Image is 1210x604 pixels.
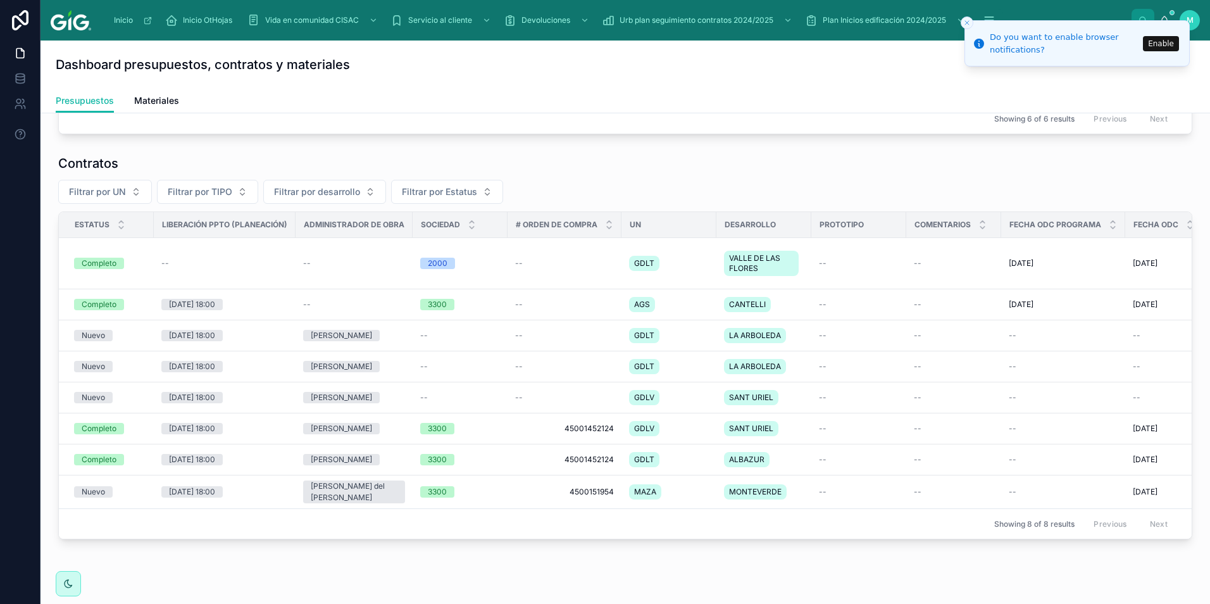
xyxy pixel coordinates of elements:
[56,56,350,73] h1: Dashboard presupuestos, contratos y materiales
[634,393,654,403] span: GDLV
[914,330,921,341] span: --
[819,258,826,268] span: --
[169,361,215,372] div: [DATE] 18:00
[157,180,258,204] button: Select Button
[1009,330,1016,341] span: --
[311,454,372,465] div: [PERSON_NAME]
[914,220,971,230] span: Comentarios
[169,486,215,498] div: [DATE] 18:00
[408,15,472,25] span: Servicio al cliente
[311,392,372,403] div: [PERSON_NAME]
[311,361,372,372] div: [PERSON_NAME]
[169,299,215,310] div: [DATE] 18:00
[1133,258,1157,268] span: [DATE]
[500,9,596,32] a: Devoluciones
[1133,330,1140,341] span: --
[82,423,116,434] div: Completo
[387,9,497,32] a: Servicio al cliente
[914,487,921,497] span: --
[303,299,311,310] span: --
[82,454,116,465] div: Completo
[990,31,1139,56] div: Do you want to enable browser notifications?
[1143,36,1179,51] button: Enable
[1009,455,1016,465] span: --
[1133,299,1157,310] span: [DATE]
[725,220,776,230] span: Desarrollo
[114,15,133,25] span: Inicio
[515,455,614,465] span: 45001452124
[428,423,447,434] div: 3300
[1133,220,1178,230] span: Fecha ODC
[304,220,404,230] span: Administrador de Obra
[1009,393,1016,403] span: --
[515,258,523,268] span: --
[263,180,386,204] button: Select Button
[515,393,523,403] span: --
[169,423,215,434] div: [DATE] 18:00
[630,220,641,230] span: UN
[914,362,921,372] span: --
[634,299,650,310] span: AGS
[1133,362,1140,372] span: --
[994,519,1075,529] span: Showing 8 of 8 results
[428,299,447,310] div: 3300
[729,253,794,274] span: VALLE DE LAS FLORES
[402,186,477,198] span: Filtrar por Estatus
[634,330,654,341] span: GDLT
[634,258,654,268] span: GDLT
[819,424,826,434] span: --
[1133,487,1157,497] span: [DATE]
[168,186,232,198] span: Filtrar por TIPO
[914,258,921,268] span: --
[169,454,215,465] div: [DATE] 18:00
[420,393,428,403] span: --
[1187,15,1194,25] span: M
[515,299,523,310] span: --
[82,299,116,310] div: Completo
[729,393,773,403] span: SANT URIEL
[598,9,799,32] a: Urb plan seguimiento contratos 2024/2025
[82,361,105,372] div: Nuevo
[75,220,109,230] span: Estatus
[303,258,311,268] span: --
[1009,258,1033,268] span: [DATE]
[428,454,447,465] div: 3300
[1009,299,1033,310] span: [DATE]
[729,362,781,372] span: LA ARBOLEDA
[820,220,864,230] span: Prototipo
[311,330,372,341] div: [PERSON_NAME]
[134,94,179,107] span: Materiales
[161,9,241,32] a: Inicio OtHojas
[169,392,215,403] div: [DATE] 18:00
[82,392,105,403] div: Nuevo
[274,186,360,198] span: Filtrar por desarrollo
[51,10,91,30] img: App logo
[82,258,116,269] div: Completo
[516,220,597,230] span: # Orden de Compra
[82,330,105,341] div: Nuevo
[914,424,921,434] span: --
[69,186,126,198] span: Filtrar por UN
[634,487,656,497] span: MAZA
[311,481,397,503] div: [PERSON_NAME] del [PERSON_NAME]
[515,424,614,434] span: 45001452124
[729,299,766,310] span: CANTELLI
[620,15,773,25] span: Urb plan seguimiento contratos 2024/2025
[819,299,826,310] span: --
[391,180,503,204] button: Select Button
[428,486,447,498] div: 3300
[58,180,152,204] button: Select Button
[819,487,826,497] span: --
[914,455,921,465] span: --
[914,299,921,310] span: --
[729,424,773,434] span: SANT URIEL
[108,9,159,32] a: Inicio
[183,15,232,25] span: Inicio OtHojas
[515,362,523,372] span: --
[515,487,614,497] span: 4500151954
[1009,487,1016,497] span: --
[1009,220,1101,230] span: Fecha ODC programa
[244,9,384,32] a: Vida en comunidad CISAC
[521,15,570,25] span: Devoluciones
[82,486,105,498] div: Nuevo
